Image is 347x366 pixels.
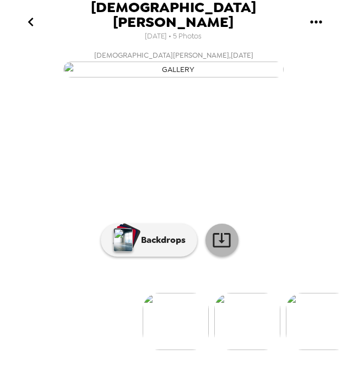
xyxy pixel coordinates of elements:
[63,62,284,77] img: gallery
[94,49,253,62] span: [DEMOGRAPHIC_DATA][PERSON_NAME] , [DATE]
[143,293,209,350] img: gallery
[298,4,334,40] button: gallery menu
[101,224,197,257] button: Backdrops
[214,293,280,350] img: gallery
[145,29,202,44] span: [DATE] • 5 Photos
[135,234,186,247] p: Backdrops
[13,4,48,40] button: go back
